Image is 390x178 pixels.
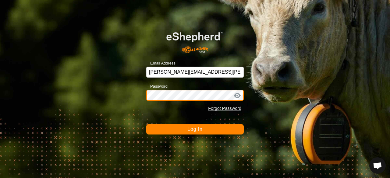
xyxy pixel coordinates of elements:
[146,60,175,66] label: Email Address
[156,24,234,57] img: E-shepherd Logo
[146,124,244,134] button: Log In
[146,83,168,89] label: Password
[146,67,244,78] input: Email Address
[208,106,241,111] a: Forgot Password
[187,127,202,132] span: Log In
[369,157,386,174] a: Open chat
